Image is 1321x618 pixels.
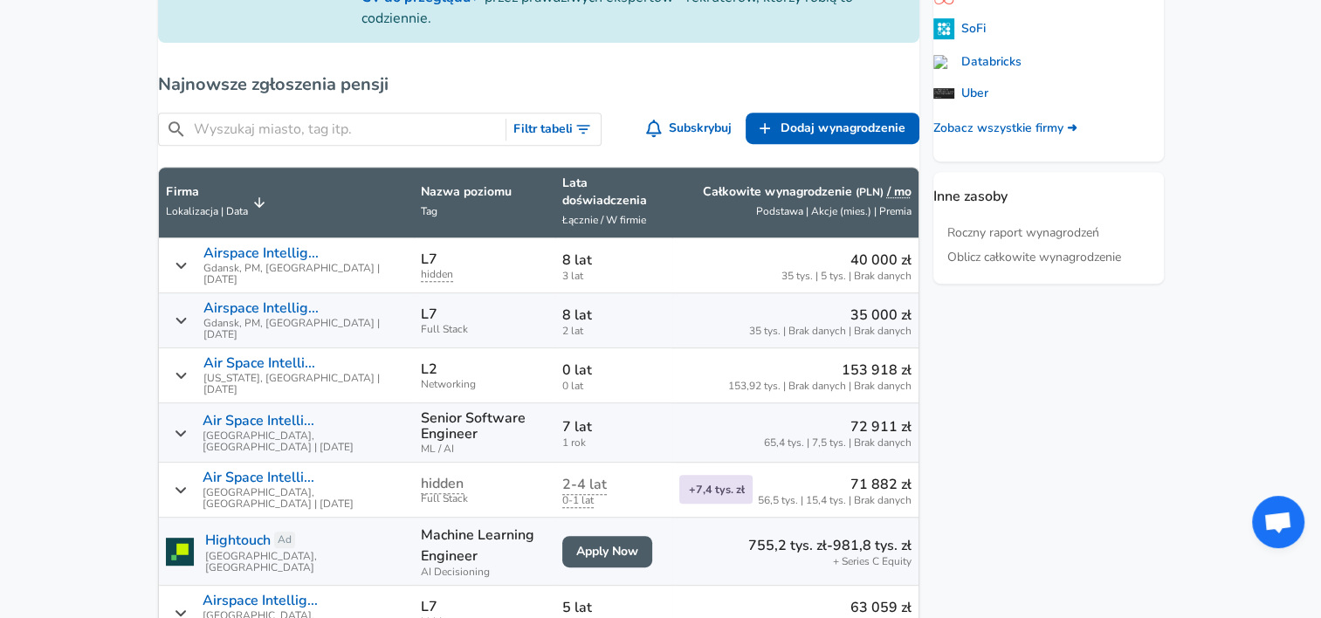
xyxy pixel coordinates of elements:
span: 35 tys. | Brak danych | Brak danych [749,326,912,337]
span: years of experience dla tego punktu danych jest ukryte do momentu otrzymania większej liczby zgło... [562,493,594,508]
a: Ad [274,532,295,548]
p: 35 000 zł [749,305,912,326]
span: years at company dla tego punktu danych jest ukryte do momentu otrzymania większej liczby zgłosze... [562,475,607,495]
a: Apply Now [562,536,652,568]
span: ML / AI [421,443,548,455]
a: SoFi [933,18,986,39]
span: focus tag dla tego punktu danych jest ukryte do momentu otrzymania większej liczby zgłoszeń. Prze... [421,267,453,282]
p: 71 882 zł [758,474,912,495]
p: 63 059 zł [740,597,912,618]
span: 1 rok [562,437,666,449]
p: Lata doświadczenia [562,175,666,209]
img: 1oE3LOb.png [933,18,954,39]
p: Airspace Intellig... [203,245,319,261]
img: WWFXHYX.png [933,88,954,99]
a: Hightouch [205,530,271,551]
p: Air Space Intelli... [203,413,314,429]
button: Subskrybuj [643,113,739,145]
a: Oblicz całkowite wynagrodzenie [947,249,1121,266]
a: +7,4 tys. zł [679,481,753,498]
p: 72 911 zł [764,416,912,437]
span: FirmaLokalizacja | Data [166,183,271,222]
span: 56,5 tys. | 15,4 tys. | Brak danych [758,495,912,506]
span: 65,4 tys. | 7,5 tys. | Brak danych [764,437,912,449]
p: 8 lat [562,250,666,271]
p: L7 [421,251,437,267]
p: 0 lat [562,360,666,381]
p: Air Space Intelli... [203,470,314,485]
span: [GEOGRAPHIC_DATA], [GEOGRAPHIC_DATA] | [DATE] [203,430,407,453]
a: Zobacz wszystkie firmy ➜ [933,120,1077,137]
span: Full Stack [421,493,548,505]
p: 755,2 tys. zł-981,8 tys. zł [748,535,912,556]
a: Databricks [933,53,1022,71]
span: [GEOGRAPHIC_DATA], [GEOGRAPHIC_DATA] [205,551,407,573]
p: Całkowite wynagrodzenie [703,183,912,201]
p: Machine Learning Engineer [421,525,548,566]
span: Podstawa | Akcje (mies.) | Premia [756,204,912,218]
p: Firma [166,183,248,201]
p: Inne zasoby [933,172,1164,207]
span: AI Decisioning [421,566,548,578]
p: 8 lat [562,305,666,326]
img: hightouchlogo.png [166,538,194,566]
h6: Najnowsze zgłoszenia pensji [158,71,919,99]
span: + 7,4 tys. zł [679,475,753,504]
p: Airspace Intellig... [203,300,319,316]
span: Łącznie / W firmie [562,213,646,227]
span: 2 lat [562,326,666,337]
p: L7 [421,306,437,322]
button: Przełącz filtry wyszukiwania [506,113,601,146]
span: 3 lat [562,271,666,282]
p: Airspace Intellig... [203,593,318,608]
p: 7 lat [562,416,666,437]
img: databricks.com [933,55,954,69]
span: 153,92 tys. | Brak danych | Brak danych [728,381,912,392]
p: Senior Software Engineer [421,410,548,442]
span: [US_STATE], [GEOGRAPHIC_DATA] | [DATE] [203,373,407,395]
input: Wyszukaj miasto, tag itp. [194,119,499,141]
span: Lokalizacja | Data [166,204,248,218]
span: Networking [421,379,548,390]
span: + Series C Equity [833,556,912,567]
p: 5 lat [562,597,666,618]
span: 35 tys. | 5 tys. | Brak danych [781,271,912,282]
span: 0 lat [562,381,666,392]
span: Gdansk, PM, [GEOGRAPHIC_DATA] | [DATE] [203,263,407,285]
p: Nazwa poziomu [421,183,548,201]
p: 40 000 zł [781,250,912,271]
button: (PLN) [856,185,884,200]
button: / mo [887,183,912,201]
span: [GEOGRAPHIC_DATA], [GEOGRAPHIC_DATA] | [DATE] [203,487,407,510]
span: Full Stack [421,324,548,335]
span: Całkowite wynagrodzenie (PLN) / moPodstawa | Akcje (mies.) | Premia [679,183,911,222]
p: L7 [421,599,437,615]
a: Roczny raport wynagrodzeń [947,224,1099,242]
p: Air Space Intelli... [203,355,315,371]
p: 153 918 zł [728,360,912,381]
div: Otwarty czat [1252,496,1304,548]
span: level dla tego punktu danych jest ukryte do momentu otrzymania większej liczby zgłoszeń. Prześlij... [421,474,464,494]
span: Tag [421,204,437,218]
span: Gdansk, PM, [GEOGRAPHIC_DATA] | [DATE] [203,318,407,340]
p: L2 [421,361,437,377]
a: Dodaj wynagrodzenie [746,113,919,145]
span: Dodaj wynagrodzenie [781,118,905,140]
a: Uber [933,85,988,102]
